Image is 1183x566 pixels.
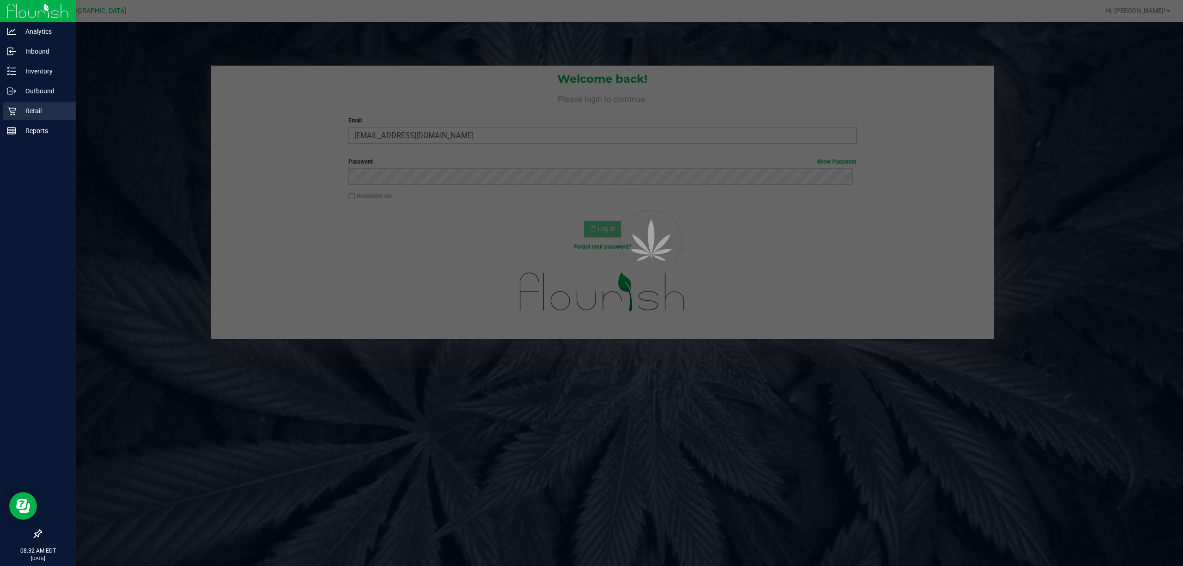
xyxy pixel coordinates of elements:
[7,126,16,135] inline-svg: Reports
[7,67,16,76] inline-svg: Inventory
[16,66,72,77] p: Inventory
[4,547,72,555] p: 08:32 AM EDT
[7,106,16,116] inline-svg: Retail
[16,26,72,37] p: Analytics
[16,85,72,97] p: Outbound
[7,27,16,36] inline-svg: Analytics
[16,105,72,116] p: Retail
[16,46,72,57] p: Inbound
[7,47,16,56] inline-svg: Inbound
[4,555,72,562] p: [DATE]
[16,125,72,136] p: Reports
[7,86,16,96] inline-svg: Outbound
[9,492,37,520] iframe: Resource center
